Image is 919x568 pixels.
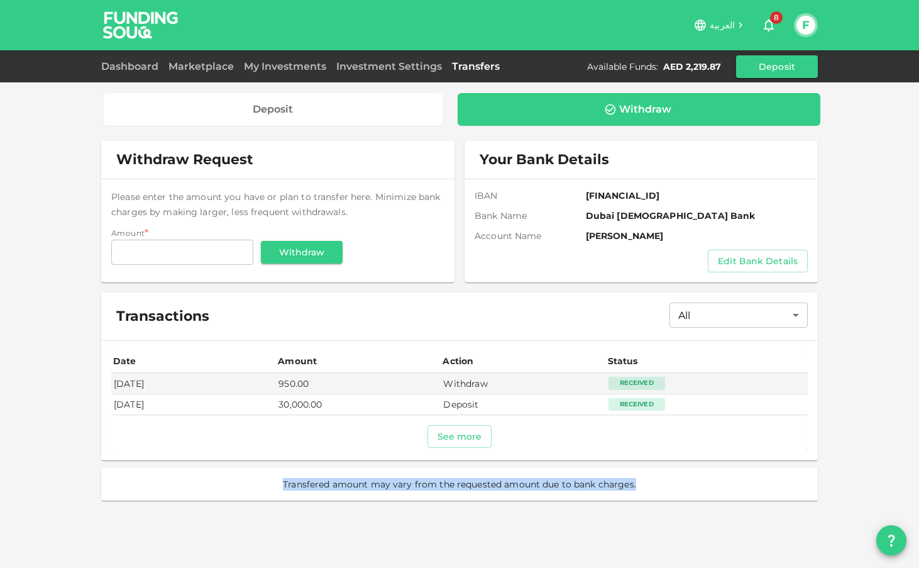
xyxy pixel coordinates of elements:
div: AED 2,219.87 [663,60,721,73]
div: Available Funds : [587,60,658,73]
button: Withdraw [261,241,343,264]
a: Deposit [104,93,443,126]
span: IBAN [475,189,586,202]
td: [DATE] [111,394,276,415]
div: Received [608,398,665,411]
span: Transfered amount may vary from the requested amount due to bank charges. [283,478,636,491]
span: Transactions [116,308,209,325]
td: Deposit [441,394,605,415]
a: Investment Settings [331,60,447,72]
div: Action [443,354,474,369]
button: F [796,16,815,35]
div: Received [608,377,665,389]
a: Withdraw [458,93,821,126]
button: question [876,525,906,555]
td: Withdraw [441,373,605,394]
span: [FINANCIAL_ID] [586,189,808,202]
span: 8 [770,11,783,24]
div: Withdraw [619,103,671,116]
button: 8 [756,13,781,38]
input: amount [111,240,253,265]
span: Withdraw Request [116,151,253,169]
span: Your Bank Details [480,151,609,169]
span: Please enter the amount you have or plan to transfer here. Minimize bank charges by making larger... [111,191,440,218]
div: All [669,303,808,328]
div: Status [608,354,639,369]
td: 950.00 [276,373,441,394]
div: Date [113,354,138,369]
button: See more [427,425,492,448]
td: 30,000.00 [276,394,441,415]
a: My Investments [239,60,331,72]
a: Dashboard [101,60,163,72]
span: [PERSON_NAME] [586,230,808,242]
span: Account name [475,230,586,242]
span: العربية [710,19,735,31]
a: Marketplace [163,60,239,72]
a: Transfers [447,60,505,72]
div: Amount [278,354,317,369]
div: Deposit [253,103,293,116]
span: Dubai [DEMOGRAPHIC_DATA] Bank [586,209,808,222]
span: Amount [111,228,145,238]
span: Bank Name [475,209,586,222]
button: Edit Bank Details [708,250,808,272]
button: Deposit [736,55,818,78]
td: [DATE] [111,373,276,394]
